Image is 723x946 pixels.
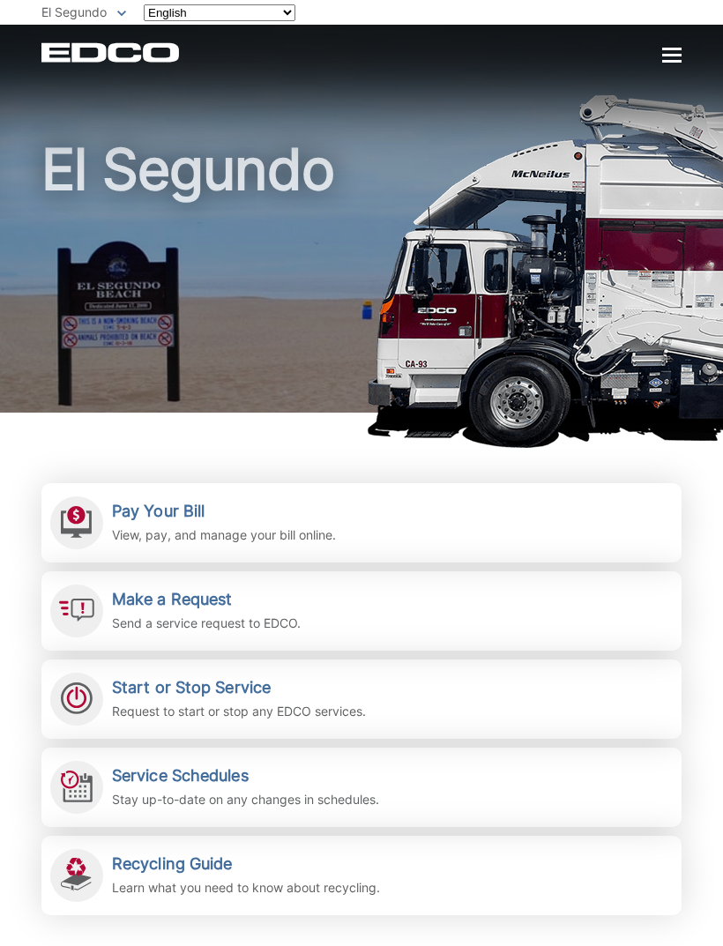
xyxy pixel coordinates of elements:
p: View, pay, and manage your bill online. [112,525,336,545]
a: Make a Request Send a service request to EDCO. [41,571,682,651]
p: Send a service request to EDCO. [112,614,301,633]
h1: El Segundo [41,141,682,421]
p: Learn what you need to know about recycling. [112,878,380,898]
h2: Recycling Guide [112,854,380,874]
a: Service Schedules Stay up-to-date on any changes in schedules. [41,748,682,827]
p: Request to start or stop any EDCO services. [112,702,366,721]
span: El Segundo [41,4,107,19]
a: EDCD logo. Return to the homepage. [41,42,182,63]
a: Pay Your Bill View, pay, and manage your bill online. [41,483,682,562]
h2: Pay Your Bill [112,502,336,521]
h2: Start or Stop Service [112,678,366,697]
h2: Make a Request [112,590,301,609]
h2: Service Schedules [112,766,379,786]
p: Stay up-to-date on any changes in schedules. [112,790,379,809]
select: Select a language [144,4,295,21]
a: Recycling Guide Learn what you need to know about recycling. [41,836,682,915]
